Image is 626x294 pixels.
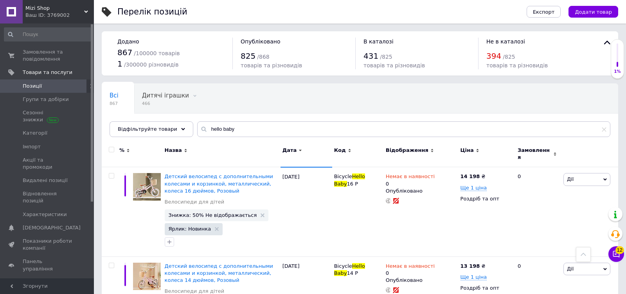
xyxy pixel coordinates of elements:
[608,246,624,262] button: Чат з покупцем12
[386,173,435,182] span: Немає в наявності
[486,38,525,45] span: Не в каталозі
[241,51,255,61] span: 825
[334,270,347,276] span: Baby
[110,122,159,129] span: Коренева група
[257,54,269,60] span: / 868
[169,226,211,231] span: Ярлик: Новинка
[165,198,225,206] a: Велосипеди для дітей
[110,101,119,106] span: 867
[4,27,92,41] input: Пошук
[386,173,435,187] div: 0
[117,8,187,16] div: Перелік позицій
[110,92,119,99] span: Всі
[461,274,487,280] span: Ще 1 ціна
[23,109,72,123] span: Сезонні знижки
[461,185,487,191] span: Ще 1 ціна
[23,238,72,252] span: Показники роботи компанії
[486,51,501,61] span: 394
[575,9,612,15] span: Додати товар
[118,126,177,132] span: Відфільтруйте товари
[117,59,122,69] span: 1
[461,173,486,180] div: ₴
[347,270,358,276] span: 14 P
[197,121,610,137] input: Пошук по назві позиції, артикулу і пошуковим запитам
[23,258,72,272] span: Панель управління
[386,188,457,195] div: Опубліковано
[241,62,302,69] span: товарів та різновидів
[117,38,139,45] span: Додано
[568,6,618,18] button: Додати товар
[567,266,574,272] span: Дії
[23,49,72,63] span: Замовлення та повідомлення
[142,101,189,106] span: 466
[165,147,182,154] span: Назва
[334,147,346,154] span: Код
[169,213,257,218] span: Знижка: 50% Не відображається
[241,38,281,45] span: Опубліковано
[281,167,332,256] div: [DATE]
[386,263,435,271] span: Немає в наявності
[23,157,72,171] span: Акції та промокоди
[352,173,365,179] span: Hello
[386,147,428,154] span: Відображення
[461,147,474,154] span: Ціна
[386,263,435,277] div: 0
[518,147,551,161] span: Замовлення
[334,173,352,179] span: Bicycle
[142,92,189,99] span: Дитячі іграшки
[23,83,42,90] span: Позиції
[23,143,41,150] span: Імпорт
[25,12,94,19] div: Ваш ID: 3769002
[567,176,574,182] span: Дії
[611,69,624,74] div: 1%
[334,181,347,187] span: Baby
[513,167,561,256] div: 0
[23,211,67,218] span: Характеристики
[461,263,480,269] b: 13 198
[133,263,161,290] img: Детский велосипед с дополнительными колесами и корзинкой, металлический, колеса 14 дюймов, Розовый
[133,173,161,201] img: Детский велосипед с дополнительными колесами и корзинкой, металлический, колеса 16 дюймов, Розовый
[503,54,515,60] span: / 825
[23,69,72,76] span: Товари та послуги
[347,181,358,187] span: 16 P
[352,263,365,269] span: Hello
[386,277,457,284] div: Опубліковано
[363,38,394,45] span: В каталозі
[461,263,486,270] div: ₴
[363,62,425,69] span: товарів та різновидів
[282,147,297,154] span: Дата
[527,6,561,18] button: Експорт
[23,130,47,137] span: Категорії
[615,246,624,254] span: 12
[23,190,72,204] span: Відновлення позицій
[117,48,132,57] span: 867
[334,263,352,269] span: Bicycle
[486,62,548,69] span: товарів та різновидів
[461,195,511,202] div: Роздріб та опт
[165,263,273,283] a: Детский велосипед с дополнительными колесами и корзинкой, металлический, колеса 14 дюймов, Розовый
[23,177,68,184] span: Видалені позиції
[124,61,179,68] span: / 300000 різновидів
[461,173,480,179] b: 14 198
[165,173,273,193] a: Детский велосипед с дополнительными колесами и корзинкой, металлический, колеса 16 дюймов, Розовый
[119,147,124,154] span: %
[380,54,392,60] span: / 825
[461,285,511,292] div: Роздріб та опт
[25,5,84,12] span: Mizi Shop
[363,51,378,61] span: 431
[533,9,555,15] span: Експорт
[23,224,81,231] span: [DEMOGRAPHIC_DATA]
[23,96,69,103] span: Групи та добірки
[134,50,180,56] span: / 100000 товарів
